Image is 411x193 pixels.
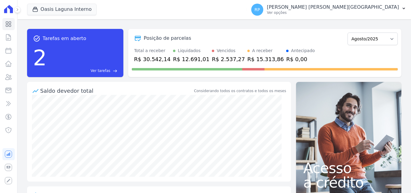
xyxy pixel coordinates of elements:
[144,35,191,42] div: Posição de parcelas
[291,48,315,54] div: Antecipado
[173,55,209,63] div: R$ 12.691,01
[267,4,399,10] p: [PERSON_NAME] [PERSON_NAME][GEOGRAPHIC_DATA]
[134,48,171,54] div: Total a receber
[33,35,40,42] span: task_alt
[246,1,411,18] button: RP [PERSON_NAME] [PERSON_NAME][GEOGRAPHIC_DATA] Ver opções
[303,175,394,190] span: a crédito
[247,55,284,63] div: R$ 15.313,86
[217,48,235,54] div: Vencidos
[267,10,399,15] p: Ver opções
[40,87,193,95] div: Saldo devedor total
[49,68,117,73] a: Ver tarefas east
[255,8,260,12] span: RP
[252,48,273,54] div: A receber
[286,55,315,63] div: R$ 0,00
[303,161,394,175] span: Acesso
[33,42,47,73] div: 2
[113,69,117,73] span: east
[91,68,110,73] span: Ver tarefas
[194,88,286,94] div: Considerando todos os contratos e todos os meses
[43,35,86,42] span: Tarefas em aberto
[27,4,97,15] button: Oasis Laguna Interno
[134,55,171,63] div: R$ 30.542,14
[212,55,245,63] div: R$ 2.537,27
[178,48,201,54] div: Liquidados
